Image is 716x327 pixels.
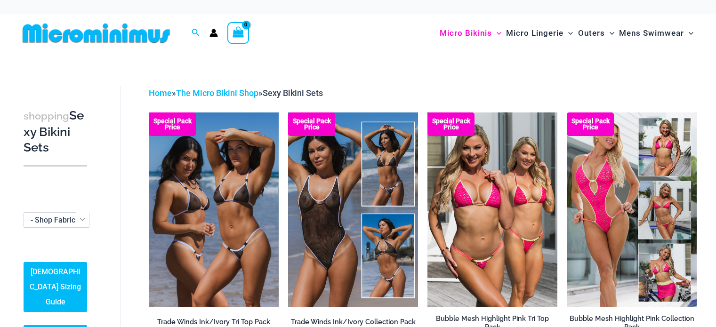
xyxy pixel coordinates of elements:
img: MM SHOP LOGO FLAT [19,23,174,44]
img: Tri Top Pack F [427,112,557,307]
a: Collection Pack Collection Pack b (1)Collection Pack b (1) [288,112,418,307]
span: - Shop Fabric Type [31,215,94,224]
b: Special Pack Price [149,118,196,130]
a: [DEMOGRAPHIC_DATA] Sizing Guide [24,262,87,312]
a: Micro LingerieMenu ToggleMenu Toggle [504,19,575,48]
span: Outers [578,21,605,45]
h2: Trade Winds Ink/Ivory Collection Pack [288,318,418,327]
img: Collection Pack F [567,112,697,307]
span: Sexy Bikini Sets [263,88,323,98]
nav: Site Navigation [436,17,697,49]
b: Special Pack Price [288,118,335,130]
span: Mens Swimwear [619,21,684,45]
img: Top Bum Pack [149,112,279,307]
a: OutersMenu ToggleMenu Toggle [576,19,617,48]
a: Mens SwimwearMenu ToggleMenu Toggle [617,19,696,48]
a: Micro BikinisMenu ToggleMenu Toggle [437,19,504,48]
span: Menu Toggle [563,21,573,45]
b: Special Pack Price [427,118,475,130]
a: Search icon link [192,27,200,39]
span: Micro Lingerie [506,21,563,45]
h3: Sexy Bikini Sets [24,108,87,156]
span: shopping [24,110,69,122]
h2: Trade Winds Ink/Ivory Tri Top Pack [149,318,279,327]
a: The Micro Bikini Shop [176,88,258,98]
a: Account icon link [209,29,218,37]
span: Menu Toggle [492,21,501,45]
span: - Shop Fabric Type [24,213,89,227]
a: View Shopping Cart, empty [227,22,249,44]
b: Special Pack Price [567,118,614,130]
a: Home [149,88,172,98]
span: » » [149,88,323,98]
a: Top Bum Pack Top Bum Pack bTop Bum Pack b [149,112,279,307]
img: Collection Pack [288,112,418,307]
a: Tri Top Pack F Tri Top Pack BTri Top Pack B [427,112,557,307]
span: Menu Toggle [684,21,693,45]
span: - Shop Fabric Type [24,212,89,228]
span: Menu Toggle [605,21,614,45]
a: Collection Pack F Collection Pack BCollection Pack B [567,112,697,307]
span: Micro Bikinis [440,21,492,45]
